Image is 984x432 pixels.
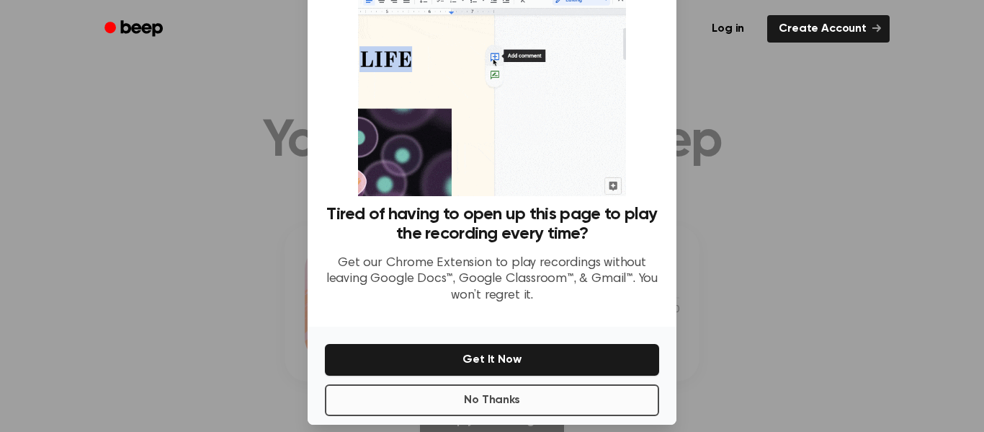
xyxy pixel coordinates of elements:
[325,384,659,416] button: No Thanks
[697,12,759,45] a: Log in
[325,205,659,244] h3: Tired of having to open up this page to play the recording every time?
[325,344,659,376] button: Get It Now
[325,255,659,304] p: Get our Chrome Extension to play recordings without leaving Google Docs™, Google Classroom™, & Gm...
[767,15,890,43] a: Create Account
[94,15,176,43] a: Beep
